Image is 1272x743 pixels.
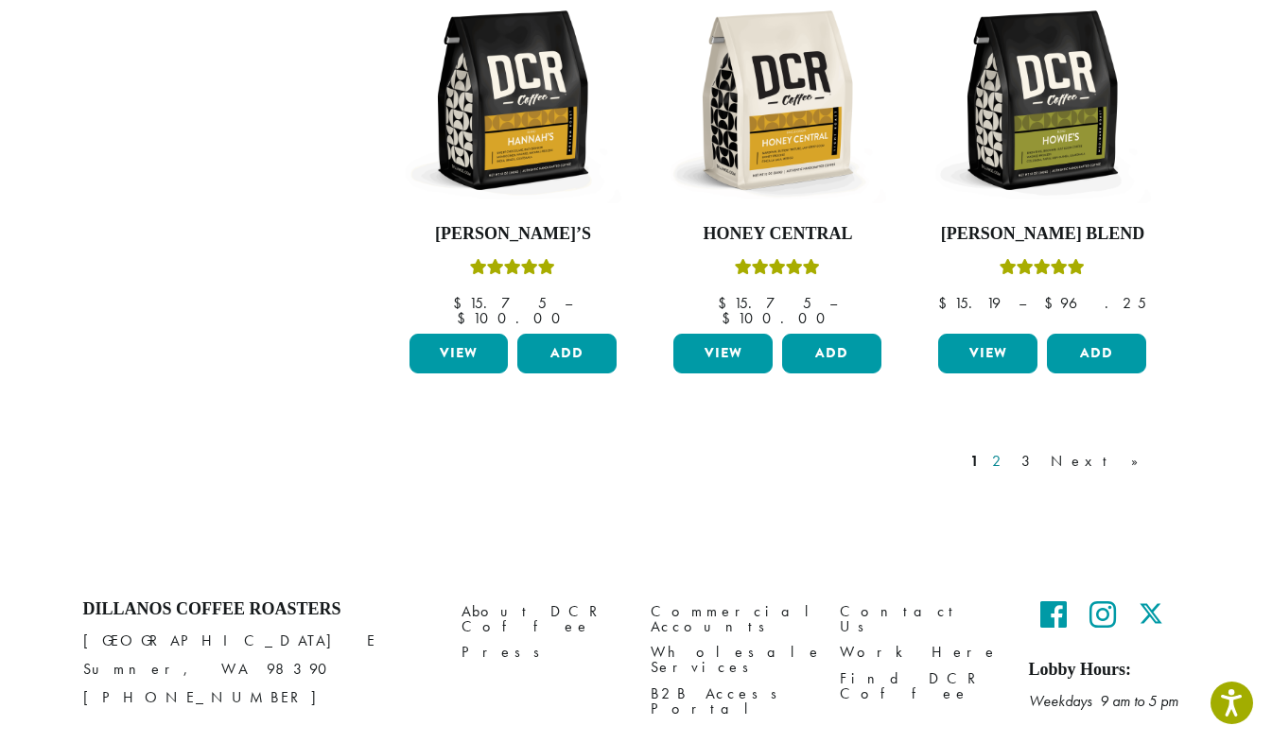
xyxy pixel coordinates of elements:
em: Weekdays 9 am to 5 pm [1029,691,1178,711]
span: $ [718,293,734,313]
a: Next » [1047,450,1156,473]
div: Rated 5.00 out of 5 [735,256,820,285]
span: $ [453,293,469,313]
a: Work Here [840,640,1001,665]
span: $ [722,308,738,328]
bdi: 15.19 [938,293,1001,313]
a: 1 [967,450,983,473]
a: View [938,334,1037,373]
button: Add [517,334,617,373]
a: Wholesale Services [651,640,811,681]
span: – [565,293,572,313]
h4: Honey Central [669,224,886,245]
div: Rated 5.00 out of 5 [470,256,555,285]
bdi: 100.00 [457,308,569,328]
span: – [829,293,837,313]
a: 2 [988,450,1012,473]
a: B2B Access Portal [651,681,811,721]
a: Contact Us [840,599,1001,640]
a: Find DCR Coffee [840,665,1001,706]
a: 3 [1018,450,1041,473]
span: $ [938,293,954,313]
button: Add [1047,334,1146,373]
span: $ [1044,293,1060,313]
bdi: 15.75 [718,293,811,313]
bdi: 100.00 [722,308,834,328]
p: [GEOGRAPHIC_DATA] E Sumner, WA 98390 [PHONE_NUMBER] [83,627,433,712]
a: Press [462,640,622,665]
h5: Lobby Hours: [1029,660,1190,681]
button: Add [782,334,881,373]
h4: Dillanos Coffee Roasters [83,599,433,620]
bdi: 96.25 [1044,293,1146,313]
a: View [409,334,509,373]
a: Commercial Accounts [651,599,811,640]
bdi: 15.75 [453,293,547,313]
span: – [1019,293,1026,313]
span: $ [457,308,473,328]
div: Rated 4.67 out of 5 [1000,256,1085,285]
h4: [PERSON_NAME]’s [405,224,622,245]
a: About DCR Coffee [462,599,622,640]
h4: [PERSON_NAME] Blend [933,224,1151,245]
a: View [673,334,773,373]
